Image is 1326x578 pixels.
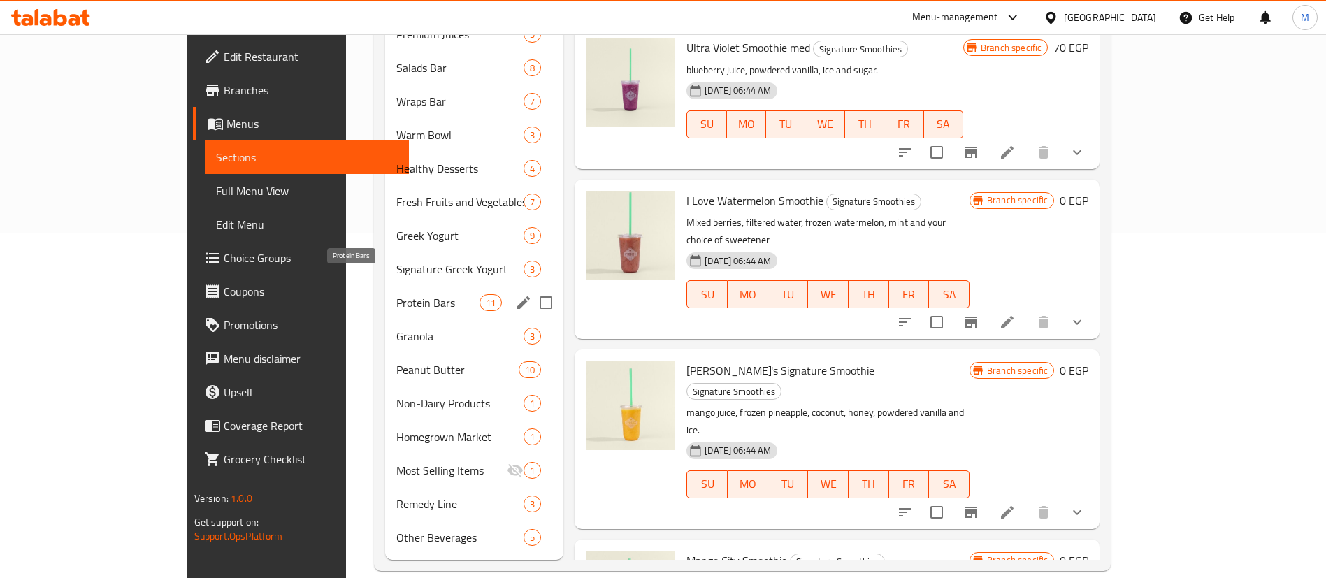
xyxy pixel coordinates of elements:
[396,428,524,445] span: Homegrown Market
[524,431,540,444] span: 1
[929,280,970,308] button: SA
[524,127,541,143] div: items
[224,417,398,434] span: Coverage Report
[513,292,534,313] button: edit
[385,319,564,353] div: Granola3
[686,550,787,571] span: Mango City Smoothie
[385,252,564,286] div: Signature Greek Yogurt3
[396,160,524,177] div: Healthy Desserts
[524,428,541,445] div: items
[224,82,398,99] span: Branches
[224,48,398,65] span: Edit Restaurant
[814,474,843,494] span: WE
[519,363,540,377] span: 10
[193,409,409,442] a: Coverage Report
[733,114,761,134] span: MO
[396,529,524,546] span: Other Beverages
[774,284,803,305] span: TU
[194,527,283,545] a: Support.OpsPlatform
[507,462,524,479] svg: Inactive section
[385,185,564,219] div: Fresh Fruits and Vegetables7
[396,261,524,277] span: Signature Greek Yogurt
[922,498,951,527] span: Select to update
[385,152,564,185] div: Healthy Desserts4
[193,241,409,275] a: Choice Groups
[733,284,763,305] span: MO
[385,85,564,118] div: Wraps Bar7
[385,353,564,386] div: Peanut Butter10
[396,395,524,412] div: Non-Dairy Products
[385,118,564,152] div: Warm Bowl3
[524,160,541,177] div: items
[524,464,540,477] span: 1
[205,174,409,208] a: Full Menu View
[524,95,540,108] span: 7
[774,474,803,494] span: TU
[524,59,541,76] div: items
[524,227,541,244] div: items
[480,296,501,310] span: 11
[396,496,524,512] span: Remedy Line
[385,521,564,554] div: Other Beverages5
[226,115,398,132] span: Menus
[193,73,409,107] a: Branches
[884,110,923,138] button: FR
[768,470,809,498] button: TU
[396,462,507,479] span: Most Selling Items
[693,284,722,305] span: SU
[686,470,728,498] button: SU
[693,114,721,134] span: SU
[1060,361,1088,380] h6: 0 EGP
[524,162,540,175] span: 4
[981,554,1053,567] span: Branch specific
[693,474,722,494] span: SU
[224,317,398,333] span: Promotions
[524,531,540,544] span: 5
[1027,305,1060,339] button: delete
[524,330,540,343] span: 3
[524,261,541,277] div: items
[194,489,229,507] span: Version:
[396,59,524,76] span: Salads Bar
[686,404,970,439] p: mango juice, frozen pineapple, coconut, honey, powdered vanilla and ice.
[935,284,964,305] span: SA
[524,395,541,412] div: items
[216,216,398,233] span: Edit Menu
[954,305,988,339] button: Branch-specific-item
[766,110,805,138] button: TU
[205,140,409,174] a: Sections
[396,93,524,110] span: Wraps Bar
[224,283,398,300] span: Coupons
[519,361,541,378] div: items
[826,194,921,210] div: Signature Smoothies
[1301,10,1309,25] span: M
[586,38,675,127] img: Ultra Violet Smoothie med
[396,127,524,143] div: Warm Bowl
[524,462,541,479] div: items
[699,254,777,268] span: [DATE] 06:44 AM
[396,227,524,244] div: Greek Yogurt
[205,208,409,241] a: Edit Menu
[224,250,398,266] span: Choice Groups
[1069,314,1086,331] svg: Show Choices
[999,314,1016,331] a: Edit menu item
[193,442,409,476] a: Grocery Checklist
[1060,305,1094,339] button: show more
[524,496,541,512] div: items
[827,194,921,210] span: Signature Smoothies
[849,280,889,308] button: TH
[385,51,564,85] div: Salads Bar8
[193,275,409,308] a: Coupons
[1060,496,1094,529] button: show more
[1027,496,1060,529] button: delete
[193,40,409,73] a: Edit Restaurant
[686,280,728,308] button: SU
[396,328,524,345] span: Granola
[845,110,884,138] button: TH
[193,375,409,409] a: Upsell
